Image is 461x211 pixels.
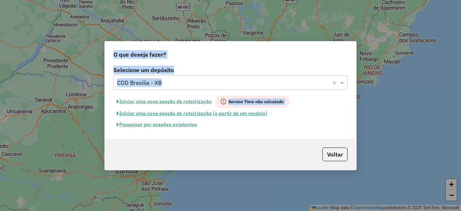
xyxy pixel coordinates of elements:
button: Iniciar uma nova sessão de roteirização [113,96,215,108]
button: Pesquisar por sessões existentes [113,119,200,130]
label: Selecione um depósito [113,66,348,74]
button: Iniciar uma nova sessão de roteirização (a partir de um modelo) [113,108,270,119]
span: Service Time não calculado [215,96,290,108]
span: O que deseja fazer? [113,50,166,59]
span: Clear all [332,78,339,87]
button: Voltar [322,148,348,161]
